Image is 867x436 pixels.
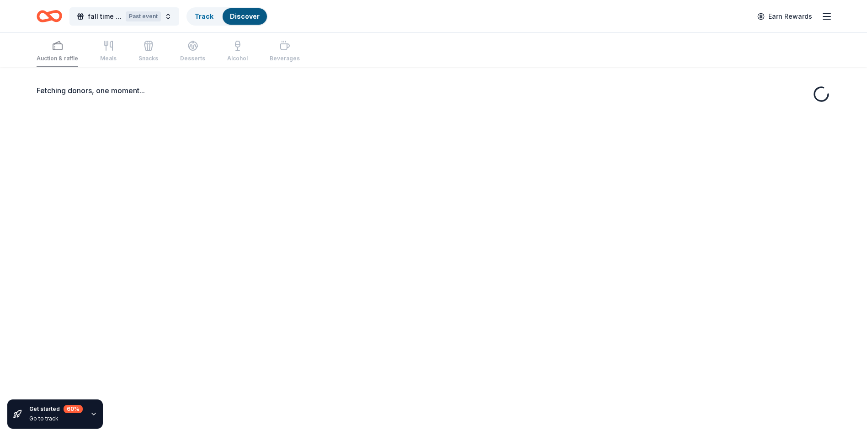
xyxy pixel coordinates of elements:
div: Fetching donors, one moment... [37,85,830,96]
a: Earn Rewards [752,8,818,25]
a: Discover [230,12,260,20]
div: Past event [126,11,161,21]
span: fall time outreach [88,11,122,22]
div: Get started [29,405,83,413]
div: Go to track [29,415,83,422]
a: Track [195,12,213,20]
a: Home [37,5,62,27]
div: 60 % [64,405,83,413]
button: TrackDiscover [186,7,268,26]
button: fall time outreachPast event [69,7,179,26]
